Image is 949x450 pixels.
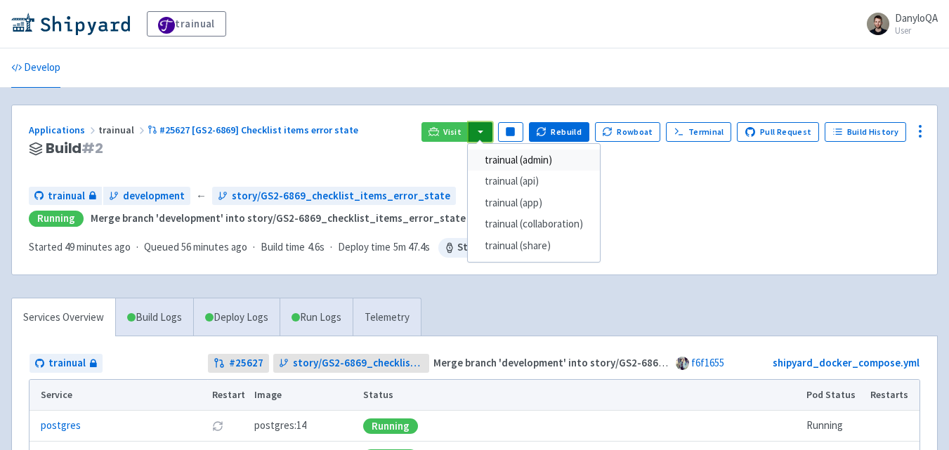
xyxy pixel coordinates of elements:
[212,421,223,432] button: Restart pod
[48,188,85,204] span: trainual
[802,380,866,411] th: Pod Status
[866,380,919,411] th: Restarts
[529,122,589,142] button: Rebuild
[595,122,661,142] button: Rowboat
[443,126,462,138] span: Visit
[144,240,247,253] span: Queued
[421,122,469,142] a: Visit
[363,418,418,434] div: Running
[48,355,86,371] span: trainual
[261,239,305,256] span: Build time
[737,122,819,142] a: Pull Request
[29,238,571,258] div: · · ·
[208,354,269,373] a: #25627
[29,211,84,227] div: Running
[11,13,130,35] img: Shipyard logo
[148,124,360,136] a: #25627 [GS2-6869] Checklist items error state
[30,354,103,373] a: trainual
[11,48,60,88] a: Develop
[858,13,938,35] a: DanyloQA User
[91,211,466,225] strong: Merge branch 'development' into story/GS2-6869_checklist_items_error_state
[280,298,353,337] a: Run Logs
[293,355,424,371] span: story/GS2-6869_checklist_items_error_state
[123,188,185,204] span: development
[468,213,600,235] a: trainual (collaboration)
[666,122,731,142] a: Terminal
[438,238,571,258] span: Stopping in 2 hr 51 min
[229,355,263,371] strong: # 25627
[41,418,81,434] a: postgres
[98,124,148,136] span: trainual
[232,188,450,204] span: story/GS2-6869_checklist_items_error_state
[338,239,391,256] span: Deploy time
[468,235,600,257] a: trainual (share)
[181,240,247,253] time: 56 minutes ago
[691,356,724,369] a: f6f1655
[81,138,103,158] span: # 2
[103,187,190,206] a: development
[116,298,193,337] a: Build Logs
[773,356,919,369] a: shipyard_docker_compose.yml
[353,298,421,337] a: Telemetry
[802,411,866,442] td: Running
[498,122,523,142] button: Pause
[468,171,600,192] a: trainual (api)
[468,192,600,214] a: trainual (app)
[65,240,131,253] time: 49 minutes ago
[212,187,456,206] a: story/GS2-6869_checklist_items_error_state
[46,140,103,157] span: Build
[29,187,102,206] a: trainual
[29,124,98,136] a: Applications
[359,380,802,411] th: Status
[249,380,359,411] th: Image
[254,418,306,434] span: postgres:14
[895,11,938,25] span: DanyloQA
[29,240,131,253] span: Started
[273,354,429,373] a: story/GS2-6869_checklist_items_error_state
[147,11,226,37] a: trainual
[12,298,115,337] a: Services Overview
[196,188,207,204] span: ←
[193,298,280,337] a: Deploy Logs
[468,150,600,171] a: trainual (admin)
[30,380,207,411] th: Service
[895,26,938,35] small: User
[393,239,430,256] span: 5m 47.4s
[433,356,809,369] strong: Merge branch 'development' into story/GS2-6869_checklist_items_error_state
[207,380,249,411] th: Restart
[825,122,906,142] a: Build History
[308,239,325,256] span: 4.6s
